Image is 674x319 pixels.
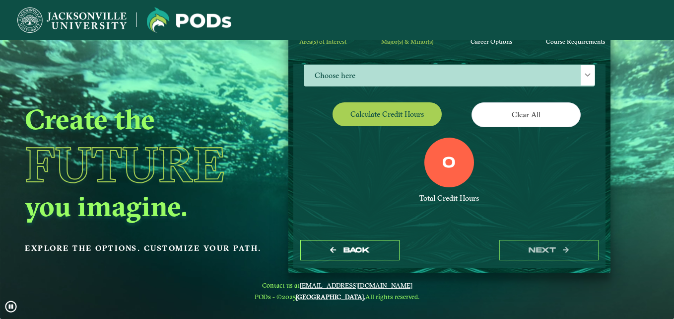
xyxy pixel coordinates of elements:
button: next [499,240,599,260]
h2: Create the [25,102,265,137]
span: Area(s) of Interest [299,38,346,45]
img: Jacksonville University logo [147,7,231,33]
button: Clear All [472,102,581,127]
span: Career Options [471,38,512,45]
span: Course Requirements [546,38,605,45]
label: 0 [442,154,456,173]
span: PODs - ©2025 All rights reserved. [255,293,419,301]
button: Calculate credit hours [333,102,442,126]
span: Major(s) & Minor(s) [381,38,433,45]
img: Jacksonville University logo [17,7,127,33]
a: [EMAIL_ADDRESS][DOMAIN_NAME] [300,281,412,289]
h1: Future [25,140,265,189]
div: Total Credit Hours [304,194,595,203]
h2: you imagine. [25,189,265,224]
p: Explore the options. Customize your path. [25,241,265,256]
span: Back [343,246,370,254]
button: Back [300,240,400,260]
a: [GEOGRAPHIC_DATA]. [296,293,365,301]
span: Contact us at [255,281,419,289]
span: Choose here [304,65,595,86]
